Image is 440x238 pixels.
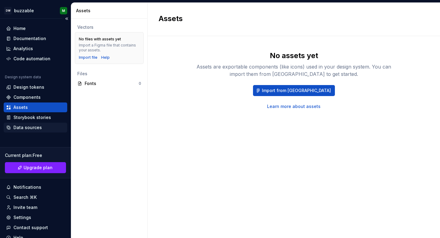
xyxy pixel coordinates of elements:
a: Data sources [4,123,67,132]
button: Collapse sidebar [62,14,71,23]
span: Import from [GEOGRAPHIC_DATA] [262,210,331,216]
a: Upgrade plan [5,162,66,173]
a: Help [101,55,110,60]
a: Design tokens [4,82,67,92]
div: Search ⌘K [13,194,37,200]
div: Assets are exportable components (like icons) used in your design system. You can import them fro... [196,185,392,200]
div: DW [4,7,12,14]
a: Components [4,92,67,102]
div: Documentation [13,35,46,42]
a: Learn more about assets [267,226,321,232]
div: Components [13,94,41,100]
a: Settings [4,213,67,222]
div: Contact support [13,225,48,231]
div: Import a Figma file that contains your assets. [79,43,140,53]
div: Home [13,25,26,32]
div: Settings [13,214,31,221]
button: Search ⌘K [4,192,67,202]
div: Design system data [5,75,41,80]
span: Upgrade plan [24,165,53,171]
button: Import from [GEOGRAPHIC_DATA] [253,207,335,218]
div: Assets [13,104,28,110]
a: Analytics [4,44,67,54]
div: Current plan : Free [5,152,66,158]
button: Contact support [4,223,67,232]
a: Invite team [4,203,67,212]
a: Documentation [4,34,67,43]
h2: Assets [159,14,422,24]
div: Code automation [13,56,50,62]
div: buzzable [14,8,34,14]
div: Vectors [77,24,141,30]
div: Invite team [13,204,37,210]
div: Design tokens [13,84,44,90]
div: Fonts [85,80,139,87]
a: Fonts0 [75,79,144,88]
div: M [62,8,65,13]
a: Assets [4,102,67,112]
div: No assets yet [270,173,318,183]
div: Storybook stories [13,114,51,121]
div: 0 [139,81,141,86]
button: Import file [79,55,97,60]
a: Storybook stories [4,113,67,122]
div: Assets [76,8,145,14]
div: Notifications [13,184,41,190]
button: Notifications [4,182,67,192]
div: Data sources [13,125,42,131]
div: Analytics [13,46,33,52]
button: DWbuzzableM [1,4,70,17]
div: Files [77,71,141,77]
div: No files with assets yet [79,37,121,42]
a: Home [4,24,67,33]
a: Code automation [4,54,67,64]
